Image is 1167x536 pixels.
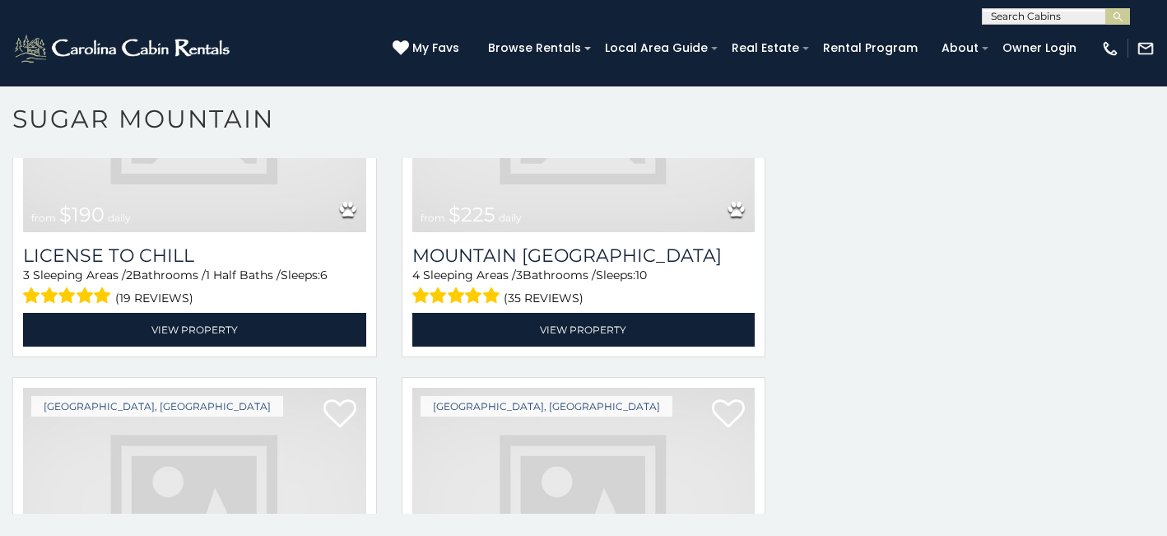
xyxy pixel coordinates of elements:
[994,35,1085,61] a: Owner Login
[126,268,133,282] span: 2
[815,35,926,61] a: Rental Program
[1137,40,1155,58] img: mail-regular-white.png
[31,396,283,417] a: [GEOGRAPHIC_DATA], [GEOGRAPHIC_DATA]
[421,212,445,224] span: from
[635,268,647,282] span: 10
[412,245,756,267] h3: Mountain Skye Lodge
[393,40,463,58] a: My Favs
[108,212,131,224] span: daily
[115,287,193,309] span: (19 reviews)
[449,203,495,226] span: $225
[504,287,583,309] span: (35 reviews)
[320,268,328,282] span: 6
[23,313,366,347] a: View Property
[421,396,672,417] a: [GEOGRAPHIC_DATA], [GEOGRAPHIC_DATA]
[712,398,745,432] a: Add to favorites
[206,268,281,282] span: 1 Half Baths /
[12,32,235,65] img: White-1-2.png
[31,212,56,224] span: from
[23,267,366,309] div: Sleeping Areas / Bathrooms / Sleeps:
[23,245,366,267] a: License to Chill
[597,35,716,61] a: Local Area Guide
[323,398,356,432] a: Add to favorites
[59,203,105,226] span: $190
[412,245,756,267] a: Mountain [GEOGRAPHIC_DATA]
[412,40,459,57] span: My Favs
[23,268,30,282] span: 3
[723,35,807,61] a: Real Estate
[412,268,420,282] span: 4
[412,313,756,347] a: View Property
[480,35,589,61] a: Browse Rentals
[1101,40,1119,58] img: phone-regular-white.png
[499,212,522,224] span: daily
[933,35,987,61] a: About
[412,267,756,309] div: Sleeping Areas / Bathrooms / Sleeps:
[516,268,523,282] span: 3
